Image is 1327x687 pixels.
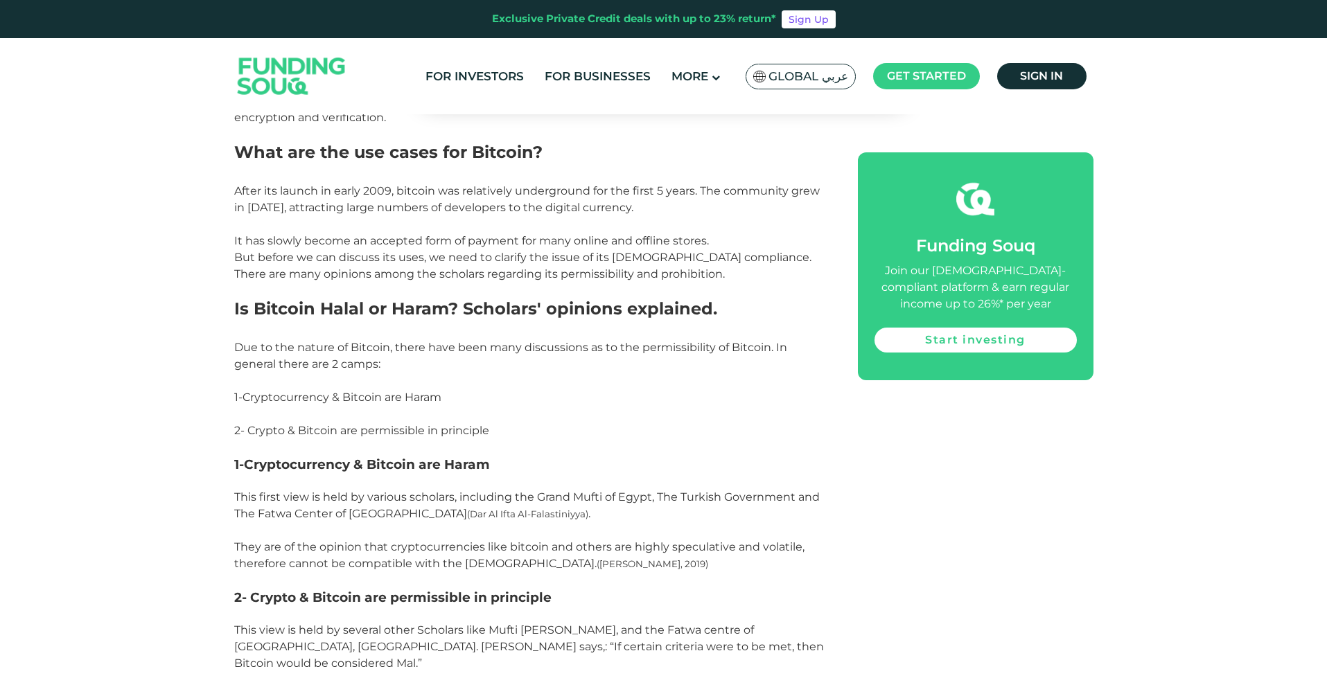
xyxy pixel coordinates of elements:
span: Get started [887,69,966,82]
span: (Dar Al Ifta Al-Falastiniyya) [467,508,588,519]
span: 2- Crypto & Bitcoin are permissible in principle [234,424,489,437]
a: Start investing [875,328,1077,353]
span: 1- [234,456,244,472]
span: Cryptocurrency & Bitcoin are Haram [244,456,490,472]
span: This first view is held by various scholars, including the Grand Mufti of Egypt, The Turkish Gove... [234,490,820,570]
span: Sign in [1020,69,1063,82]
span: Cryptocurrency & Bitcoin are Haram [243,391,441,404]
span: What are the use cases for Bitcoin? [234,142,543,162]
span: More [671,69,708,83]
a: For Investors [422,65,527,88]
span: After its launch in early 2009, bitcoin was relatively underground for the first 5 years. The com... [234,184,820,247]
span: 1- [234,391,243,404]
span: This view is held by several other Scholars like Mufti [PERSON_NAME], and the Fatwa centre of [GE... [234,623,824,670]
span: But before we can discuss its uses, we need to clarify the issue of its [DEMOGRAPHIC_DATA] compli... [234,251,811,280]
div: Exclusive Private Credit deals with up to 23% return* [492,11,776,27]
span: Is Bitcoin Halal or Haram? Scholars' opinions explained. [234,298,717,319]
img: Logo [224,42,360,111]
a: For Businesses [541,65,654,88]
span: Funding Souq [916,235,1035,256]
img: SA Flag [753,71,766,82]
div: Join our [DEMOGRAPHIC_DATA]-compliant platform & earn regular income up to 26%* per year [875,262,1077,312]
span: 2- Crypto & Bitcoin are permissible in principle [234,589,552,605]
a: Sign in [997,63,1087,89]
a: Sign Up [782,10,836,28]
span: ([PERSON_NAME], 2019) [597,558,708,569]
span: Global عربي [768,69,848,84]
img: fsicon [956,180,994,218]
span: Due to the nature of Bitcoin, there have been many discussions as to the permissibility of Bitcoi... [234,341,787,371]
